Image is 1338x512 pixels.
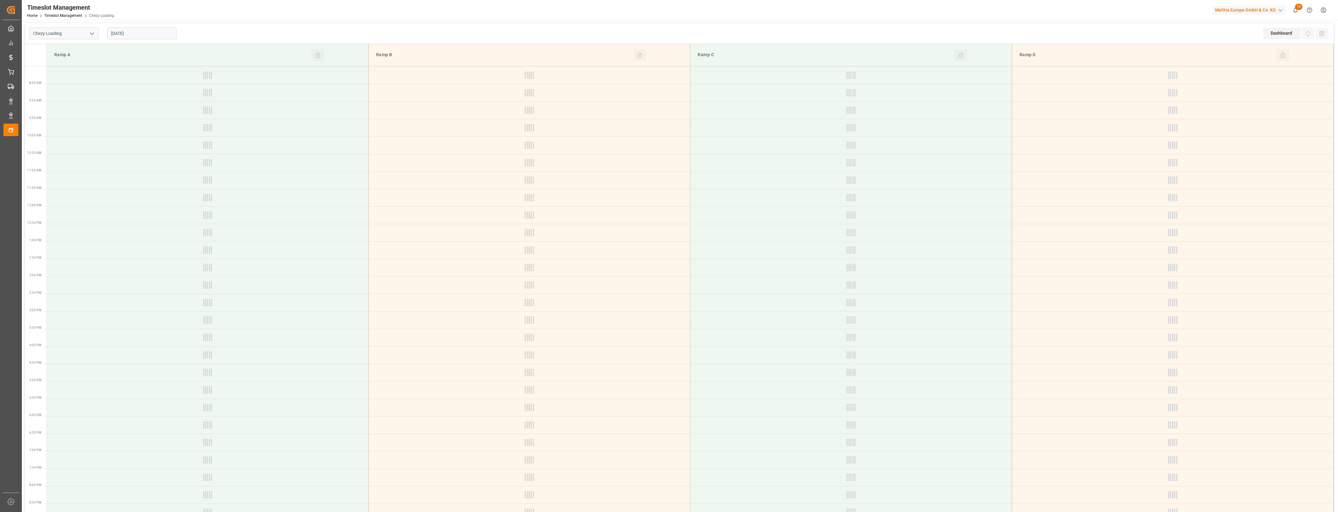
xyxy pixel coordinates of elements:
[1213,6,1286,15] div: Melitta Europa GmbH & Co. KG
[107,27,177,39] input: DD-MM-YYYY
[29,361,41,364] span: 4:30 PM
[27,169,41,172] span: 11:00 AM
[29,239,41,242] span: 1:00 PM
[87,29,96,38] button: open menu
[29,466,41,469] span: 7:30 PM
[29,326,41,329] span: 3:30 PM
[44,13,82,18] a: Timeslot Management
[1302,3,1316,17] button: Help Center
[52,49,311,61] div: Ramp A
[29,116,41,120] span: 9:30 AM
[29,273,41,277] span: 2:00 PM
[29,308,41,312] span: 3:00 PM
[1017,49,1277,61] div: Ramp D
[29,99,41,102] span: 9:00 AM
[1263,27,1301,39] div: Dashboard
[29,81,41,85] span: 8:30 AM
[29,448,41,452] span: 7:00 PM
[29,256,41,259] span: 1:30 PM
[1213,4,1288,16] button: Melitta Europa GmbH & Co. KG
[29,27,99,39] input: Type to search/select
[29,378,41,382] span: 5:00 PM
[27,134,41,137] span: 10:00 AM
[29,483,41,487] span: 8:00 PM
[1295,4,1302,10] span: 13
[29,501,41,504] span: 8:30 PM
[695,49,955,61] div: Ramp C
[27,221,41,224] span: 12:30 PM
[29,396,41,399] span: 5:30 PM
[29,413,41,417] span: 6:00 PM
[27,204,41,207] span: 12:00 PM
[27,3,114,12] div: Timeslot Management
[27,13,37,18] a: Home
[29,431,41,434] span: 6:30 PM
[1288,3,1302,17] button: show 13 new notifications
[27,151,41,155] span: 10:30 AM
[27,186,41,190] span: 11:30 AM
[374,49,633,61] div: Ramp B
[29,343,41,347] span: 4:00 PM
[29,291,41,294] span: 2:30 PM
